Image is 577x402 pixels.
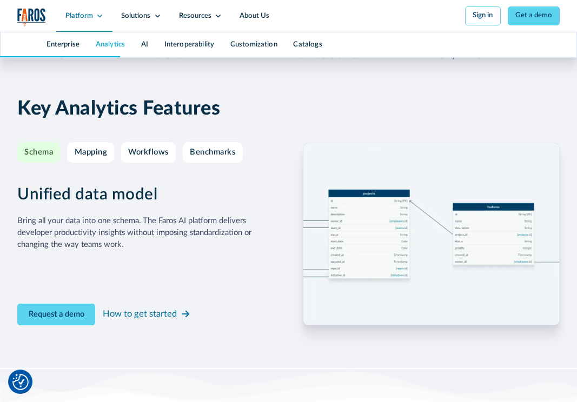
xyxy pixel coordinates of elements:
[121,11,150,22] div: Solutions
[103,306,191,323] a: How to get started
[17,97,560,120] h2: Key Analytics Features
[230,41,277,48] a: Customization
[508,6,560,25] a: Get a demo
[17,8,46,26] a: home
[17,185,274,204] h3: Unified data model
[24,148,53,157] div: Schema
[164,41,215,48] a: Interoperability
[103,307,177,321] div: How to get started
[128,148,169,157] div: Workflows
[17,8,46,26] img: Logo of the analytics and reporting company Faros.
[65,11,93,22] div: Platform
[12,374,29,390] img: Revisit consent button
[17,304,95,326] a: Contact Modal
[17,215,274,251] div: Bring all your data into one schema. The Faros AI platform delivers developer productivity insigh...
[190,148,235,157] div: Benchmarks
[141,41,148,48] a: AI
[293,41,322,48] a: Catalogs
[12,374,29,390] button: Cookie Settings
[47,41,80,48] a: Enterprise
[179,11,211,22] div: Resources
[75,148,108,157] div: Mapping
[465,6,500,25] a: Sign in
[96,41,125,48] a: Analytics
